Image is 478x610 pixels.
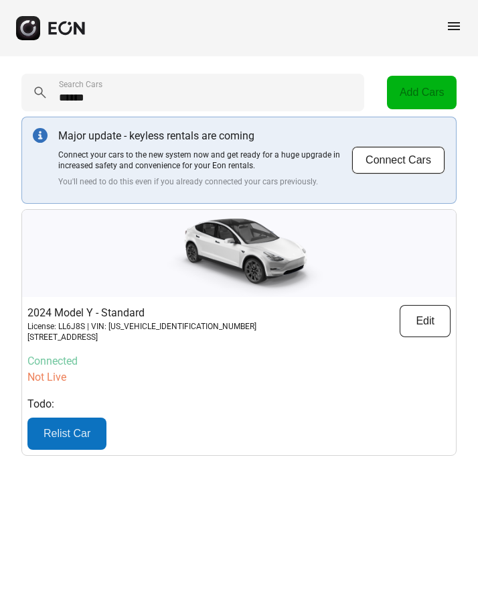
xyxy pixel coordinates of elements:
p: Not Live [27,369,451,385]
button: Connect Cars [351,146,445,174]
p: [STREET_ADDRESS] [27,332,256,343]
img: info [33,128,48,143]
p: You'll need to do this even if you already connected your cars previously. [58,176,351,187]
p: 2024 Model Y - Standard [27,305,256,321]
p: License: LL6J8S | VIN: [US_VEHICLE_IDENTIFICATION_NUMBER] [27,321,256,332]
p: Connected [27,353,451,369]
button: Edit [400,305,451,337]
p: Todo: [27,396,451,412]
p: Connect your cars to the new system now and get ready for a huge upgrade in increased safety and ... [58,149,351,171]
span: menu [446,18,462,34]
label: Search Cars [59,79,102,90]
p: Major update - keyless rentals are coming [58,128,351,144]
img: car [152,210,326,297]
button: Relist Car [27,418,106,450]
